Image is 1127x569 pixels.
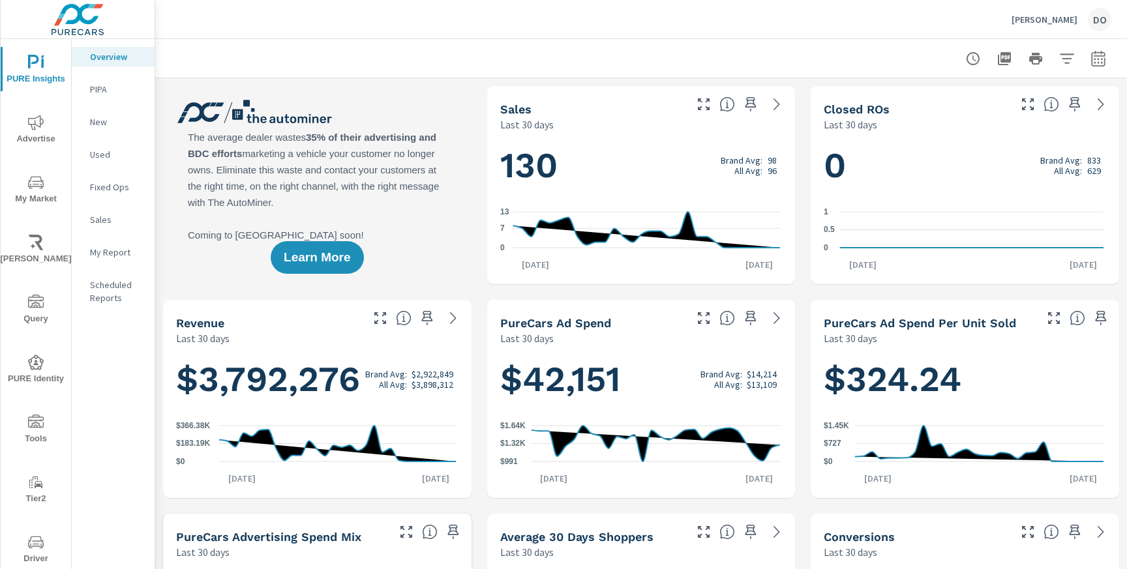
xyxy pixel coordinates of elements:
[1087,166,1101,176] p: 629
[1023,46,1049,72] button: Print Report
[5,175,67,207] span: My Market
[90,213,144,226] p: Sales
[855,472,901,485] p: [DATE]
[824,243,828,252] text: 0
[1017,521,1038,542] button: Make Fullscreen
[500,544,554,560] p: Last 30 days
[412,379,453,390] p: $3,898,312
[500,143,783,188] h1: 130
[443,308,464,328] a: See more details in report
[1070,310,1085,326] span: Average cost of advertising per each vehicle sold at the dealer over the selected date range. The...
[824,207,828,216] text: 1
[736,258,782,271] p: [DATE]
[72,145,155,164] div: Used
[766,308,787,328] a: See more details in report
[500,243,505,252] text: 0
[176,421,210,430] text: $366.38K
[1044,524,1059,540] span: The number of dealer-specified goals completed by a visitor. [Source: This data is provided by th...
[90,50,144,63] p: Overview
[719,96,735,112] span: Number of vehicles sold by the dealership over the selected date range. [Source: This data is sou...
[714,379,742,390] p: All Avg:
[90,83,144,96] p: PIPA
[176,316,224,330] h5: Revenue
[90,246,144,259] p: My Report
[1054,46,1080,72] button: Apply Filters
[72,80,155,99] div: PIPA
[417,308,438,328] span: Save this to your personalized report
[840,258,886,271] p: [DATE]
[396,310,412,326] span: Total sales revenue over the selected date range. [Source: This data is sourced from the dealer’s...
[1087,155,1101,166] p: 833
[72,275,155,308] div: Scheduled Reports
[90,278,144,304] p: Scheduled Reports
[500,224,505,233] text: 7
[443,521,464,542] span: Save this to your personalized report
[176,330,230,346] p: Last 30 days
[700,369,742,379] p: Brand Avg:
[1060,258,1106,271] p: [DATE]
[500,207,509,216] text: 13
[500,102,532,116] h5: Sales
[500,330,554,346] p: Last 30 days
[271,241,363,274] button: Learn More
[500,316,611,330] h5: PureCars Ad Spend
[176,457,185,466] text: $0
[1064,521,1085,542] span: Save this to your personalized report
[176,357,458,401] h1: $3,792,276
[824,439,841,448] text: $727
[176,439,210,448] text: $183.19K
[740,308,761,328] span: Save this to your personalized report
[1017,94,1038,115] button: Make Fullscreen
[824,330,877,346] p: Last 30 days
[72,47,155,66] div: Overview
[5,295,67,327] span: Query
[72,242,155,262] div: My Report
[824,102,890,116] h5: Closed ROs
[740,94,761,115] span: Save this to your personalized report
[5,474,67,506] span: Tier2
[766,94,787,115] a: See more details in report
[513,258,558,271] p: [DATE]
[90,115,144,128] p: New
[1090,308,1111,328] span: Save this to your personalized report
[1044,96,1059,112] span: Number of Repair Orders Closed by the selected dealership group over the selected time range. [So...
[766,521,787,542] a: See more details in report
[284,252,350,263] span: Learn More
[5,115,67,147] span: Advertise
[1090,521,1111,542] a: See more details in report
[768,155,777,166] p: 98
[1088,8,1111,31] div: DO
[379,379,407,390] p: All Avg:
[5,355,67,387] span: PURE Identity
[693,521,714,542] button: Make Fullscreen
[72,177,155,197] div: Fixed Ops
[176,530,361,544] h5: PureCars Advertising Spend Mix
[991,46,1017,72] button: "Export Report to PDF"
[721,155,762,166] p: Brand Avg:
[824,226,835,235] text: 0.5
[1054,166,1082,176] p: All Avg:
[5,534,67,566] span: Driver
[500,439,526,448] text: $1.32K
[500,357,783,401] h1: $42,151
[500,421,526,430] text: $1.64K
[719,524,735,540] span: A rolling 30 day total of daily Shoppers on the dealership website, averaged over the selected da...
[1064,94,1085,115] span: Save this to your personalized report
[1040,155,1082,166] p: Brand Avg:
[5,235,67,267] span: [PERSON_NAME]
[693,308,714,328] button: Make Fullscreen
[5,415,67,446] span: Tools
[531,472,577,485] p: [DATE]
[1090,94,1111,115] a: See more details in report
[734,166,762,176] p: All Avg:
[412,369,453,379] p: $2,922,849
[719,310,735,326] span: Total cost of media for all PureCars channels for the selected dealership group over the selected...
[736,472,782,485] p: [DATE]
[768,166,777,176] p: 96
[219,472,265,485] p: [DATE]
[824,421,849,430] text: $1.45K
[72,210,155,229] div: Sales
[824,357,1106,401] h1: $324.24
[500,117,554,132] p: Last 30 days
[500,530,654,544] h5: Average 30 Days Shoppers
